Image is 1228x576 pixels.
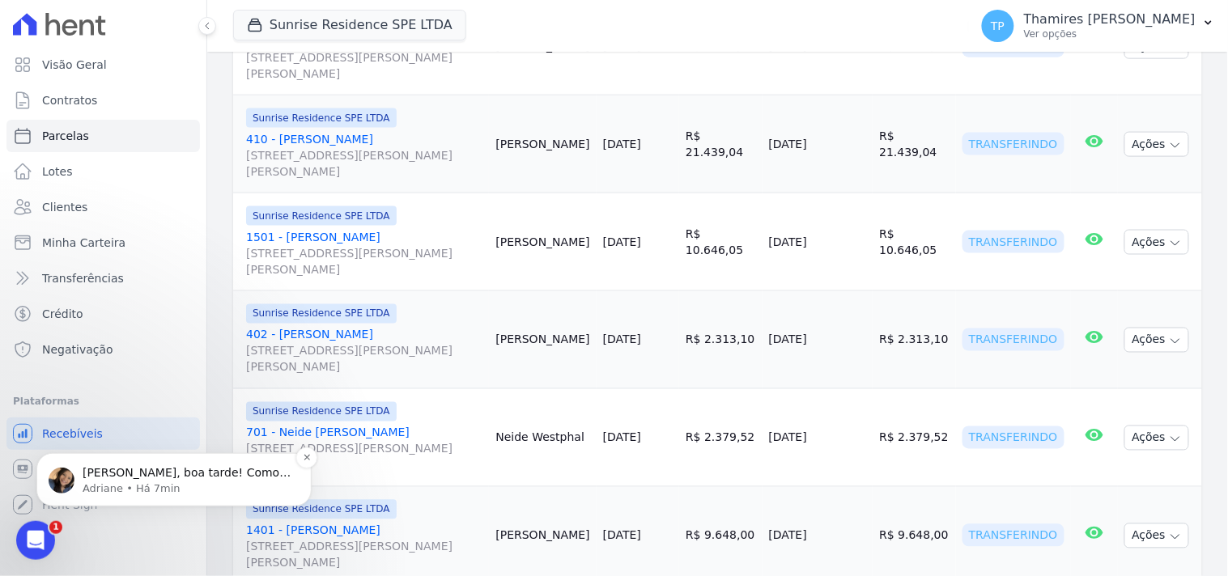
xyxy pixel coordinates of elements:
span: [STREET_ADDRESS][PERSON_NAME] Maringá [246,441,482,473]
img: Profile image for Adriane [19,55,51,87]
a: [DATE] [603,138,641,150]
a: 701 - Neide [PERSON_NAME][STREET_ADDRESS][PERSON_NAME] Maringá [246,425,482,473]
button: Ajuda [162,427,324,492]
div: Transferindo [962,328,1064,351]
button: Ações [1124,426,1189,451]
td: R$ 2.379,52 [873,389,956,487]
div: • Há 7sem [104,371,161,388]
p: Message from Adriane, sent Há 7min [70,130,279,145]
span: Ajuda [227,468,259,479]
button: Ações [1124,523,1189,548]
a: [DATE] [603,235,641,248]
a: [DATE] [603,529,641,542]
td: [PERSON_NAME] [489,291,596,389]
span: [STREET_ADDRESS][PERSON_NAME][PERSON_NAME] [246,245,482,277]
p: [PERSON_NAME], boa tarde! Como vai? Thamires, se o status foi alterado hoje para transferindo, o ... [70,114,279,130]
div: Adriane [57,131,101,148]
div: Transferindo [962,426,1064,449]
div: message notification from Adriane, Há 7min. Olá Thamires, boa tarde! Como vai? Thamires, se o sta... [24,102,300,155]
a: Minha Carteira [6,227,200,259]
span: Sunrise Residence SPE LTDA [246,206,397,226]
h1: Mensagens [114,6,213,34]
span: Ahh maravilha! Imagina! Um ótimo final de semana para nós. 💙 [57,116,426,129]
span: Obrigada Thamires. Para você tambem. 💙 [57,355,300,368]
a: Crédito [6,298,200,330]
a: Transferências [6,262,200,294]
td: [DATE] [763,291,873,389]
span: [STREET_ADDRESS][PERSON_NAME][PERSON_NAME] [246,49,482,82]
img: Profile image for Adriane [19,235,51,267]
span: Minha Carteira [42,235,125,251]
td: R$ 2.379,52 [679,389,763,487]
span: TP [991,20,1005,32]
span: Imagina! = ) [57,176,129,188]
td: [PERSON_NAME] [489,193,596,291]
td: [PERSON_NAME] [489,95,596,193]
a: 1501 - [PERSON_NAME][STREET_ADDRESS][PERSON_NAME][PERSON_NAME] [246,229,482,277]
div: Adriane [57,251,101,268]
td: R$ 2.313,10 [679,291,763,389]
img: Profile image for Adriane [19,175,51,207]
a: Recebíveis [6,417,200,450]
a: Conta Hent [6,453,200,485]
span: Por nada. ❤️ [57,415,129,428]
span: Clientes [42,199,87,215]
div: • Há 3d [104,131,145,148]
a: Visão Geral [6,49,200,81]
button: Ações [1124,328,1189,353]
button: Envie uma mensagem [66,378,258,410]
span: Mensagens [45,468,117,479]
span: Parcelas [42,128,89,144]
a: Lotes [6,155,200,188]
button: TP Thamires [PERSON_NAME] Ver opções [969,3,1228,49]
td: R$ 10.646,05 [873,193,956,291]
a: 712 - [PERSON_NAME][STREET_ADDRESS][PERSON_NAME][PERSON_NAME] [246,33,482,82]
span: Lotes [42,163,73,180]
span: Sunrise Residence SPE LTDA [246,108,397,128]
span: 💟 [57,235,71,248]
a: [DATE] [603,333,641,346]
div: Transferindo [962,133,1064,155]
div: Adriane [57,191,101,208]
a: [DATE] [603,431,641,444]
div: • Há 7min [104,71,159,88]
a: Clientes [6,191,200,223]
span: [STREET_ADDRESS][PERSON_NAME][PERSON_NAME] [246,539,482,571]
a: 410 - [PERSON_NAME][STREET_ADDRESS][PERSON_NAME][PERSON_NAME] [246,131,482,180]
td: R$ 21.439,04 [873,95,956,193]
td: R$ 2.313,10 [873,291,956,389]
button: Ações [1124,132,1189,157]
div: Adriane [57,71,101,88]
span: Negativação [42,341,113,358]
a: Parcelas [6,120,200,152]
button: Dismiss notification [284,96,305,117]
span: [STREET_ADDRESS][PERSON_NAME][PERSON_NAME] [246,343,482,375]
td: [DATE] [763,95,873,193]
span: 1 [49,521,62,534]
iframe: Intercom live chat [16,521,55,560]
td: Neide Westphal [489,389,596,487]
div: Adriane [57,311,101,328]
span: Contratos [42,92,97,108]
span: Sunrise Residence SPE LTDA [246,304,397,324]
a: 1401 - [PERSON_NAME][STREET_ADDRESS][PERSON_NAME][PERSON_NAME] [246,523,482,571]
button: Ações [1124,230,1189,255]
img: Profile image for Adriane [36,116,62,142]
span: Crédito [42,306,83,322]
div: Adriane [57,371,101,388]
div: • Há 5sem [104,311,161,328]
span: Transferências [42,270,124,286]
a: Contratos [6,84,200,116]
img: Profile image for Adriane [19,354,51,387]
img: Profile image for Suporte [19,414,51,447]
a: 402 - [PERSON_NAME][STREET_ADDRESS][PERSON_NAME][PERSON_NAME] [246,327,482,375]
span: Visão Geral [42,57,107,73]
p: Ver opções [1024,28,1196,40]
td: R$ 21.439,04 [679,95,763,193]
td: R$ 10.646,05 [679,193,763,291]
a: Negativação [6,333,200,366]
div: • Há 1sem [104,191,161,208]
img: Profile image for Adriane [19,115,51,147]
td: [DATE] [763,193,873,291]
p: Thamires [PERSON_NAME] [1024,11,1196,28]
